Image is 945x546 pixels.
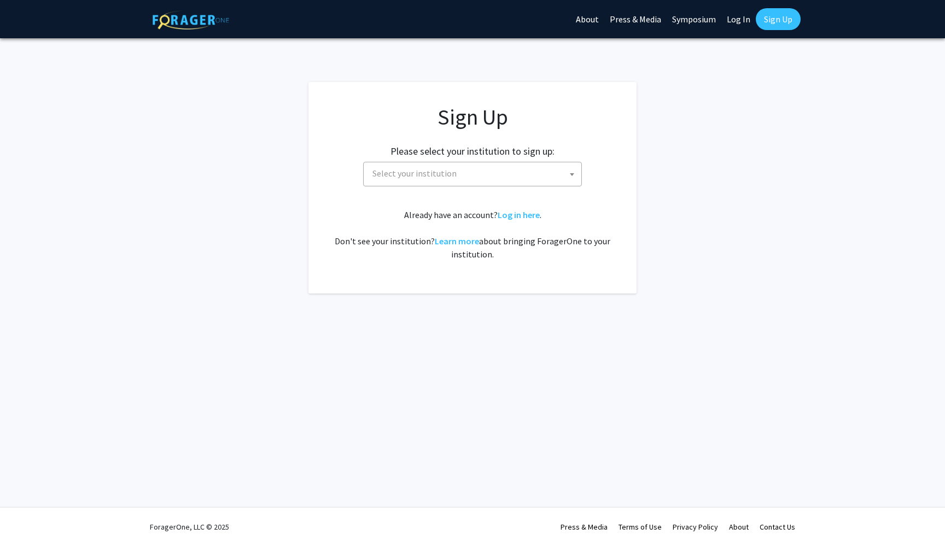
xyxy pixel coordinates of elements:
[363,162,582,186] span: Select your institution
[673,522,718,532] a: Privacy Policy
[561,522,608,532] a: Press & Media
[330,104,615,130] h1: Sign Up
[330,208,615,261] div: Already have an account? . Don't see your institution? about bringing ForagerOne to your institut...
[760,522,795,532] a: Contact Us
[390,145,555,157] h2: Please select your institution to sign up:
[435,236,479,246] a: Learn more about bringing ForagerOne to your institution
[756,8,801,30] a: Sign Up
[619,522,662,532] a: Terms of Use
[729,522,749,532] a: About
[372,168,457,179] span: Select your institution
[153,10,229,30] img: ForagerOne Logo
[150,508,229,546] div: ForagerOne, LLC © 2025
[498,209,540,220] a: Log in here
[368,162,581,185] span: Select your institution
